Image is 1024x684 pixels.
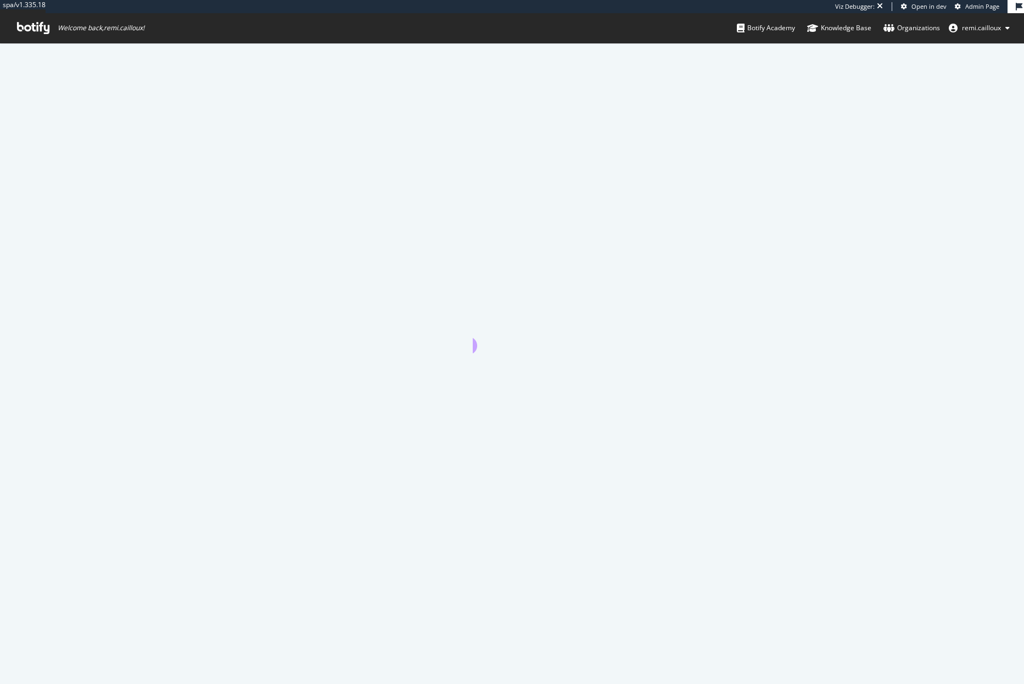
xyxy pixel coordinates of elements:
[835,2,875,11] div: Viz Debugger:
[58,24,144,32] span: Welcome back, remi.cailloux !
[807,13,871,43] a: Knowledge Base
[911,2,947,10] span: Open in dev
[965,2,999,10] span: Admin Page
[940,19,1019,37] button: remi.cailloux
[737,23,795,34] div: Botify Academy
[807,23,871,34] div: Knowledge Base
[883,23,940,34] div: Organizations
[955,2,999,11] a: Admin Page
[737,13,795,43] a: Botify Academy
[883,13,940,43] a: Organizations
[901,2,947,11] a: Open in dev
[962,23,1001,32] span: remi.cailloux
